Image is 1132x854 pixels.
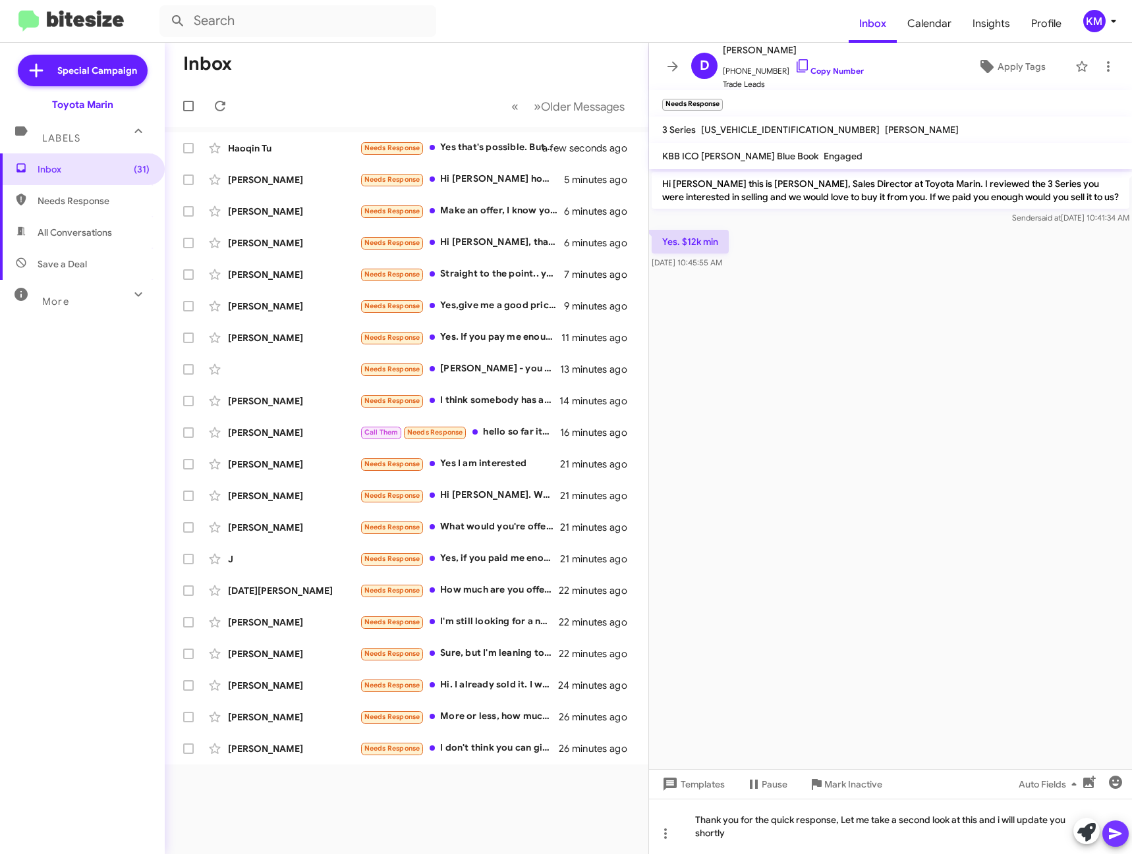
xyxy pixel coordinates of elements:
span: Needs Response [364,238,420,247]
span: Needs Response [364,586,420,595]
span: Pause [762,772,787,796]
span: [US_VEHICLE_IDENTIFICATION_NUMBER] [701,124,880,136]
div: [PERSON_NAME] [228,268,360,281]
span: Needs Response [364,618,420,626]
div: [PERSON_NAME] [228,710,360,724]
span: Needs Response [364,365,420,373]
nav: Page navigation example [504,93,633,120]
span: Needs Response [364,302,420,310]
span: Special Campaign [57,64,137,77]
span: Needs Response [364,681,420,689]
div: Yes. If you pay me enough, I would certainly sell it to you [360,330,561,345]
span: Older Messages [541,99,625,114]
span: Inbox [38,163,150,176]
div: [PERSON_NAME] [228,394,360,408]
button: Pause [735,772,798,796]
span: Needs Response [364,396,420,405]
span: Needs Response [364,270,420,279]
span: [DATE] 10:45:55 AM [652,257,722,267]
button: Templates [649,772,735,796]
span: « [511,98,519,115]
span: All Conversations [38,226,112,239]
button: KM [1072,10,1118,32]
span: [PERSON_NAME] [885,124,959,136]
div: 22 minutes ago [559,616,638,629]
input: Search [159,5,436,37]
span: Needs Response [364,523,420,531]
div: [PERSON_NAME] [228,521,360,534]
div: I don't think you can give me $57,000 [360,741,559,756]
div: J [228,552,360,566]
button: Apply Tags [954,55,1069,78]
span: Templates [660,772,725,796]
div: How much are you offering? The car is in decent shape, but unfortunately the registration is well... [360,583,559,598]
a: Special Campaign [18,55,148,86]
span: Needs Response [364,460,420,468]
div: Thank you for the quick response, Let me take a second look at this and i will update you shortly [649,799,1132,854]
div: [DATE][PERSON_NAME] [228,584,360,597]
div: 22 minutes ago [559,584,638,597]
div: Hi. I already sold it. I wish you had reached out earlier. I was a little disappointed in the pro... [360,678,559,693]
div: 13 minutes ago [560,363,638,376]
div: [PERSON_NAME] [228,742,360,755]
div: [PERSON_NAME] [228,489,360,502]
a: Insights [962,5,1021,43]
span: Needs Response [364,649,420,658]
span: Needs Response [364,744,420,753]
span: Needs Response [364,554,420,563]
p: Hi [PERSON_NAME] this is [PERSON_NAME], Sales Director at Toyota Marin. I reviewed the 3 Series y... [652,172,1129,209]
div: 26 minutes ago [559,710,638,724]
span: 3 Series [662,124,696,136]
span: Auto Fields [1019,772,1082,796]
div: Yes, if you paid me enough [360,551,560,566]
span: Sender [DATE] 10:41:34 AM [1012,213,1129,223]
span: (31) [134,163,150,176]
span: Needs Response [364,712,420,721]
span: [PERSON_NAME] [723,42,864,58]
span: Needs Response [364,144,420,152]
div: [PERSON_NAME] [228,331,360,344]
span: More [42,296,69,307]
a: Calendar [897,5,962,43]
div: 22 minutes ago [559,647,638,660]
div: KM [1083,10,1106,32]
div: 6 minutes ago [564,205,638,218]
div: 21 minutes ago [560,552,638,566]
span: Needs Response [364,333,420,342]
div: I think somebody has already talking to me and the offer is unfortunately too low for me at the m... [360,393,559,408]
div: 7 minutes ago [564,268,638,281]
div: Yes,give me a good price, it's an excelent car, it only has 62000 miles [360,298,564,313]
div: 6 minutes ago [564,236,638,250]
div: Toyota Marin [52,98,113,111]
div: Hi [PERSON_NAME]. What's your price range? Just put on new tires and got a clean bill of health. ... [360,488,560,503]
div: 11 minutes ago [561,331,638,344]
div: 26 minutes ago [559,742,638,755]
a: Copy Number [795,66,864,76]
div: Hi [PERSON_NAME] how much? [360,172,564,187]
div: 21 minutes ago [560,458,638,471]
div: [PERSON_NAME] [228,616,360,629]
span: KBB ICO [PERSON_NAME] Blue Book [662,150,818,162]
small: Needs Response [662,99,723,111]
span: Save a Deal [38,257,87,271]
span: Needs Response [364,491,420,500]
div: [PERSON_NAME] - you just texted my wife [PERSON_NAME] about purchasing our EV. Happy to sell it t... [360,361,560,377]
button: Previous [503,93,526,120]
div: 5 minutes ago [564,173,638,186]
span: Trade Leads [723,78,864,91]
span: Apply Tags [998,55,1046,78]
div: I'm still looking for a new car- the price I can get for the i3 will impact the decision for sure [360,614,559,629]
div: a few seconds ago [559,142,638,155]
button: Auto Fields [1008,772,1092,796]
a: Profile [1021,5,1072,43]
div: 9 minutes ago [564,300,638,313]
div: 21 minutes ago [560,521,638,534]
div: 21 minutes ago [560,489,638,502]
div: [PERSON_NAME] [228,205,360,218]
div: Make an offer, I know your offers depends on vehicle inspection [360,203,564,219]
p: Yes. $12k min [652,230,729,254]
span: Needs Response [407,428,463,437]
span: Needs Response [38,194,150,207]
